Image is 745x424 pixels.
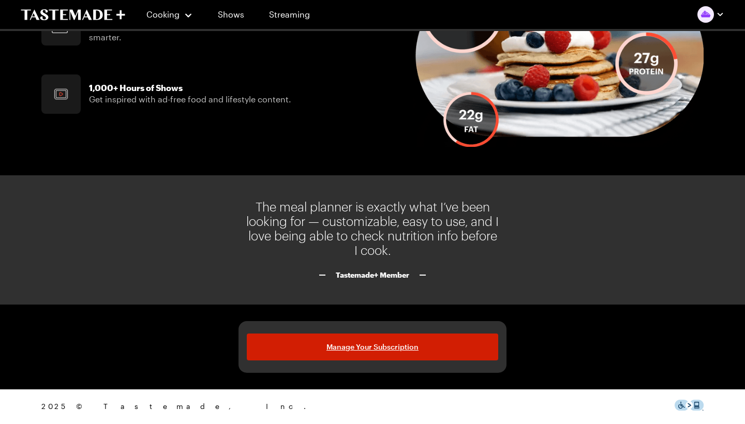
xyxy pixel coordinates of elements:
span: Cooking [146,9,180,19]
p: 1,000+ Hours of Shows [89,83,291,93]
span: Tastemade+ Member [336,270,409,280]
button: Cooking [146,2,193,27]
span: Get inspired with ad-free food and lifestyle content. [89,94,291,104]
span: 2025 © Tastemade, Inc. [41,401,675,412]
span: Manage Your Subscription [326,342,419,352]
span: The meal planner is exactly what I’ve been looking for — customizable, easy to use, and I love be... [246,200,500,258]
img: This icon serves as a link to download the Level Access assistive technology app for individuals ... [675,400,704,411]
a: Manage Your Subscription [247,334,498,360]
a: To Tastemade Home Page [21,9,125,21]
a: This icon serves as a link to download the Level Access assistive technology app for individuals ... [675,402,704,412]
img: Profile picture [697,6,714,23]
button: Profile picture [697,6,724,23]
